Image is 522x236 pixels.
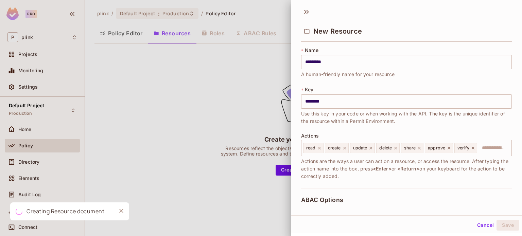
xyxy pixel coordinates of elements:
span: Name [305,48,318,53]
span: Actions [301,133,319,139]
div: read [303,143,324,153]
span: <Return> [397,166,419,171]
div: share [401,143,423,153]
div: approve [425,143,453,153]
button: Close [116,206,126,216]
div: Creating Resource document [27,207,104,216]
span: verify [457,145,469,151]
span: update [353,145,367,151]
span: New Resource [313,27,362,35]
span: read [306,145,316,151]
div: update [350,143,375,153]
span: approve [428,145,445,151]
span: delete [379,145,392,151]
span: Actions are the ways a user can act on a resource, or access the resource. After typing the actio... [301,158,512,180]
div: delete [376,143,400,153]
span: <Enter> [373,166,391,171]
span: share [404,145,416,151]
span: create [328,145,341,151]
span: A human-friendly name for your resource [301,71,395,78]
div: verify [454,143,477,153]
button: Save [497,220,519,231]
div: create [325,143,349,153]
span: Use this key in your code or when working with the API. The key is the unique identifier of the r... [301,110,512,125]
button: Cancel [474,220,497,231]
span: Key [305,87,313,92]
span: ABAC Options [301,197,343,203]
